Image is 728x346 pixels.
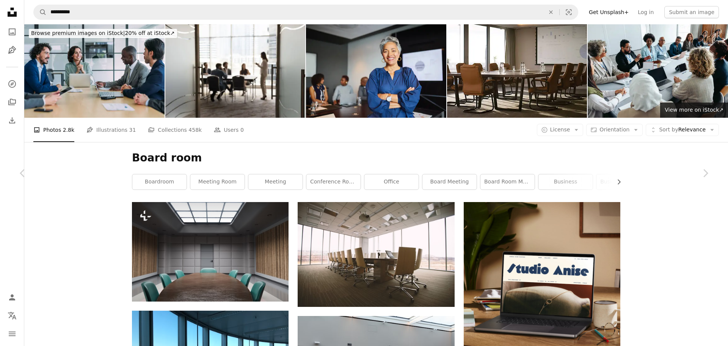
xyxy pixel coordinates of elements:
[584,6,633,18] a: Get Unsplash+
[33,5,578,20] form: Find visuals sitewide
[34,5,47,19] button: Search Unsplash
[5,326,20,341] button: Menu
[188,126,202,134] span: 458k
[5,95,20,110] a: Collections
[560,5,578,19] button: Visual search
[132,174,187,190] a: boardroom
[24,24,182,43] a: Browse premium images on iStock|20% off at iStock↗
[5,113,20,128] a: Download History
[5,308,20,323] button: Language
[86,118,136,142] a: Illustrations 31
[612,174,620,190] button: scroll list to the right
[148,118,202,142] a: Collections 458k
[31,30,125,36] span: Browse premium images on iStock |
[129,126,136,134] span: 31
[5,24,20,39] a: Photos
[659,126,678,133] span: Sort by
[538,174,593,190] a: business
[240,126,244,134] span: 0
[586,124,643,136] button: Orientation
[480,174,535,190] a: board room meeting
[599,126,629,133] span: Orientation
[665,107,723,113] span: View more on iStock ↗
[306,24,446,118] img: Confident Leader in Boardroom Meeting
[537,124,584,136] button: License
[5,43,20,58] a: Illustrations
[422,174,477,190] a: board meeting
[596,174,651,190] a: business meeting
[543,5,559,19] button: Clear
[165,24,306,118] img: Silhouettes of businesspeople gathered in conference room, blurred view
[24,24,165,118] img: Business persons on meeting in the office.
[660,103,728,118] a: View more on iStock↗
[646,124,719,136] button: Sort byRelevance
[132,151,620,165] h1: Board room
[31,30,175,36] span: 20% off at iStock ↗
[298,251,454,258] a: oval brown wooden conference table and chairs inside conference room
[588,24,728,118] img: Multiethnic group of businesspeople brainstorming and strategizing in a meeting
[132,202,289,301] img: a conference room with a wooden table and blue chairs
[682,137,728,210] a: Next
[248,174,303,190] a: meeting
[550,126,570,133] span: License
[633,6,658,18] a: Log in
[664,6,719,18] button: Submit an image
[364,174,419,190] a: office
[190,174,245,190] a: meeting room
[214,118,244,142] a: Users 0
[5,290,20,305] a: Log in / Sign up
[5,76,20,92] a: Explore
[132,248,289,255] a: a conference room with a wooden table and blue chairs
[306,174,361,190] a: conference room
[298,202,454,307] img: oval brown wooden conference table and chairs inside conference room
[447,24,587,118] img: Empty office, screen and chairs in business for meeting, conference or workshop space. Interior, ...
[659,126,706,134] span: Relevance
